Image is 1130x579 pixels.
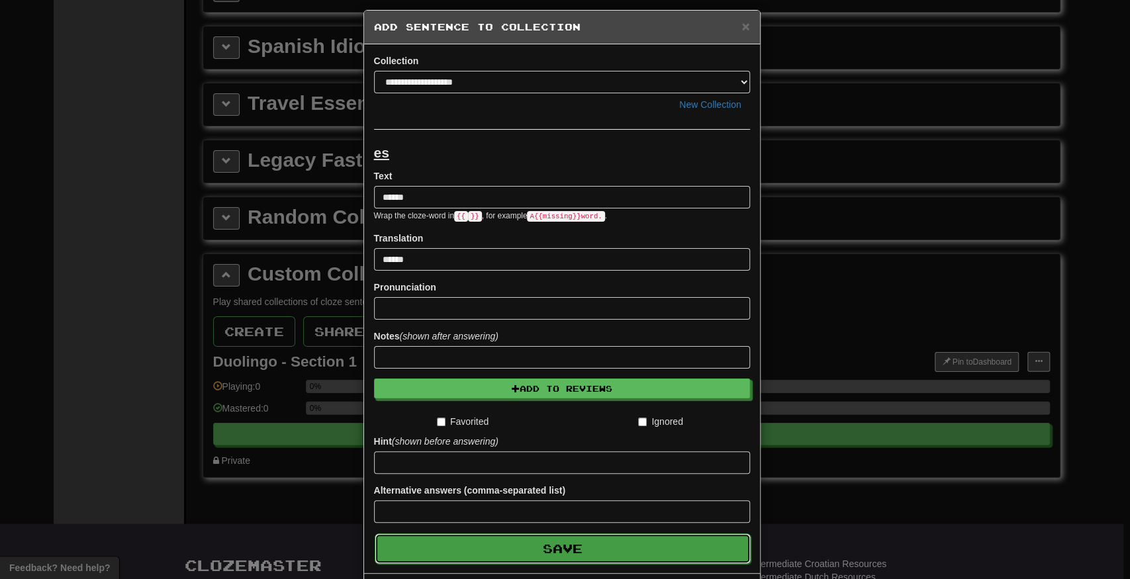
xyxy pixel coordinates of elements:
label: Alternative answers (comma-separated list) [374,484,565,497]
button: Close [741,19,749,33]
label: Collection [374,54,419,67]
label: Text [374,169,393,183]
input: Favorited [437,418,446,426]
label: Notes [374,330,498,343]
input: Ignored [638,418,647,426]
code: {{ [454,211,468,222]
em: (shown before answering) [392,436,498,447]
span: × [741,19,749,34]
label: Favorited [437,415,489,428]
button: Save [375,533,751,564]
button: Add to Reviews [374,379,750,398]
small: Wrap the cloze-word in , for example . [374,211,607,220]
h5: Add Sentence to Collection [374,21,750,34]
label: Pronunciation [374,281,436,294]
code: }} [468,211,482,222]
label: Hint [374,435,498,448]
label: Ignored [638,415,683,428]
u: es [374,145,389,160]
label: Translation [374,232,424,245]
em: (shown after answering) [399,331,498,341]
button: New Collection [671,93,749,116]
code: A {{ missing }} word. [527,211,604,222]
